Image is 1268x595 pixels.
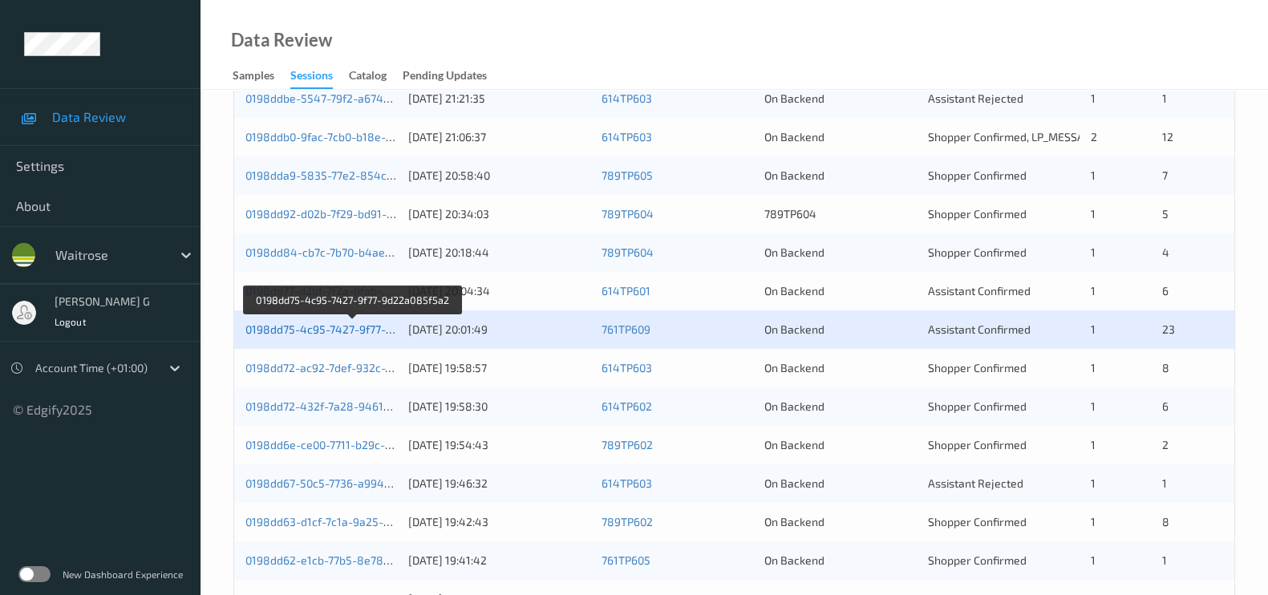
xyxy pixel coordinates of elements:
[602,284,650,297] a: 614TP601
[1091,130,1097,144] span: 2
[928,438,1027,451] span: Shopper Confirmed
[245,399,466,413] a: 0198dd72-432f-7a28-9461-6ceeb4e3da98
[1162,168,1168,182] span: 7
[602,553,650,567] a: 761TP605
[1162,284,1169,297] span: 6
[1162,399,1169,413] span: 6
[245,245,469,259] a: 0198dd84-cb7c-7b70-b4ae-4ad594899ddb
[245,168,466,182] a: 0198dda9-5835-77e2-854c-391f654aea4d
[245,91,465,105] a: 0198ddbe-5547-79f2-a674-376681905898
[764,476,916,492] div: On Backend
[245,438,458,451] a: 0198dd6e-ce00-7711-b29c-a7a1cde520d7
[245,284,455,297] a: 0198dd77-d2bf-7f2a-bfab-a5af30af82e6
[764,91,916,107] div: On Backend
[408,399,590,415] div: [DATE] 19:58:30
[928,284,1031,297] span: Assistant Confirmed
[764,129,916,145] div: On Backend
[928,553,1027,567] span: Shopper Confirmed
[245,515,458,528] a: 0198dd63-d1cf-7c1a-9a25-54dae22b66fc
[408,476,590,492] div: [DATE] 19:46:32
[1091,553,1096,567] span: 1
[928,91,1023,105] span: Assistant Rejected
[1091,361,1096,374] span: 1
[928,207,1027,221] span: Shopper Confirmed
[408,129,590,145] div: [DATE] 21:06:37
[290,65,349,89] a: Sessions
[233,65,290,87] a: Samples
[602,438,653,451] a: 789TP602
[602,322,650,336] a: 761TP609
[1091,284,1096,297] span: 1
[231,32,332,48] div: Data Review
[1091,207,1096,221] span: 1
[245,130,458,144] a: 0198ddb0-9fac-7cb0-b18e-a7a653af2e10
[764,322,916,338] div: On Backend
[1091,438,1096,451] span: 1
[408,283,590,299] div: [DATE] 20:04:34
[1162,91,1167,105] span: 1
[602,361,652,374] a: 614TP603
[245,476,465,490] a: 0198dd67-50c5-7736-a994-dc5b144c9b98
[764,245,916,261] div: On Backend
[1091,476,1096,490] span: 1
[764,168,916,184] div: On Backend
[764,437,916,453] div: On Backend
[1162,361,1169,374] span: 8
[245,207,461,221] a: 0198dd92-d02b-7f29-bd91-679c40292c18
[408,168,590,184] div: [DATE] 20:58:40
[1162,245,1169,259] span: 4
[602,207,654,221] a: 789TP604
[1091,515,1096,528] span: 1
[928,168,1027,182] span: Shopper Confirmed
[408,245,590,261] div: [DATE] 20:18:44
[1091,245,1096,259] span: 1
[764,283,916,299] div: On Backend
[1162,553,1167,567] span: 1
[403,67,487,87] div: Pending Updates
[928,476,1023,490] span: Assistant Rejected
[1162,438,1169,451] span: 2
[764,399,916,415] div: On Backend
[1162,207,1169,221] span: 5
[245,361,456,374] a: 0198dd72-ac92-7def-932c-78ea71f0b16a
[764,552,916,569] div: On Backend
[1162,515,1169,528] span: 8
[928,322,1031,336] span: Assistant Confirmed
[1091,322,1096,336] span: 1
[602,245,654,259] a: 789TP604
[408,514,590,530] div: [DATE] 19:42:43
[1091,399,1096,413] span: 1
[602,168,653,182] a: 789TP605
[245,553,457,567] a: 0198dd62-e1cb-77b5-8e78-23113fa4cc31
[764,206,916,222] div: 789TP604
[408,360,590,376] div: [DATE] 19:58:57
[602,476,652,490] a: 614TP603
[408,206,590,222] div: [DATE] 20:34:03
[408,552,590,569] div: [DATE] 19:41:42
[928,515,1027,528] span: Shopper Confirmed
[602,130,652,144] a: 614TP603
[764,360,916,376] div: On Backend
[928,130,1181,144] span: Shopper Confirmed, LP_MESSAGE_IGNORED_BUSY
[233,67,274,87] div: Samples
[928,361,1027,374] span: Shopper Confirmed
[408,322,590,338] div: [DATE] 20:01:49
[764,514,916,530] div: On Backend
[1162,322,1175,336] span: 23
[928,245,1027,259] span: Shopper Confirmed
[408,91,590,107] div: [DATE] 21:21:35
[1162,130,1173,144] span: 12
[928,399,1027,413] span: Shopper Confirmed
[349,65,403,87] a: Catalog
[245,322,461,336] a: 0198dd75-4c95-7427-9f77-9d22a085f5a2
[1162,476,1167,490] span: 1
[290,67,333,89] div: Sessions
[602,515,653,528] a: 789TP602
[403,65,503,87] a: Pending Updates
[408,437,590,453] div: [DATE] 19:54:43
[1091,168,1096,182] span: 1
[1091,91,1096,105] span: 1
[349,67,387,87] div: Catalog
[602,399,652,413] a: 614TP602
[602,91,652,105] a: 614TP603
